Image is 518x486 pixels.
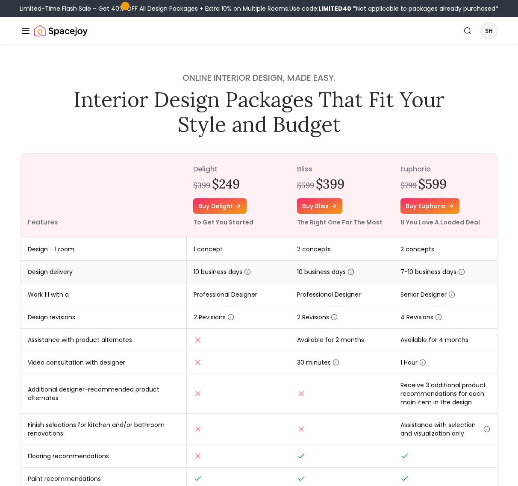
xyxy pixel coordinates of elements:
[351,4,498,13] span: *Not applicable to packages already purchased*
[297,268,354,276] span: 10 business days
[394,329,497,351] td: Available for 4 months
[21,306,186,329] td: Design revisions
[290,329,394,351] td: Available for 2 months
[194,245,223,253] span: 1 concept
[297,180,314,191] div: $599
[20,4,498,13] div: Limited-Time Flash Sale – Get 40% OFF All Design Packages + Extra 10% on Multiple Rooms.
[289,4,351,13] span: Use code:
[297,358,339,367] span: 30 minutes
[400,164,490,174] p: euphoria
[193,180,210,191] div: $399
[212,176,240,191] h2: $249
[400,313,442,321] span: 4 Revisions
[193,164,283,174] p: delight
[68,87,450,136] h1: Interior Design Packages That Fit Your Style and Budget
[193,198,247,214] a: Buy delight
[418,176,447,191] h2: $599
[297,218,383,227] small: The Right One For The Most
[21,351,186,374] td: Video consultation with designer
[297,290,361,299] span: Professional Designer
[297,198,342,214] a: Buy bliss
[68,72,450,84] h4: Online interior design, made easy.
[480,22,497,39] button: SH
[400,218,480,227] small: If You Love A Loaded Deal
[21,283,186,306] td: Work 1:1 with a
[400,180,417,191] div: $799
[297,164,387,174] p: bliss
[316,176,344,191] h2: $399
[394,374,497,414] td: Receive 3 additional product recommendations for each main item in the design
[194,313,234,321] span: 2 Revisions
[400,421,490,438] span: Assistance with selection and visualization only
[21,374,186,414] td: Additional designer-recommended product alternates
[193,218,253,227] small: To Get You Started
[400,268,465,276] span: 7-10 business days
[34,22,88,39] img: Spacejoy Logo
[297,313,338,321] span: 2 Revisions
[400,198,459,214] a: Buy euphoria
[481,23,497,38] span: SH
[400,358,426,367] span: 1 Hour
[194,268,251,276] span: 10 business days
[21,414,186,445] td: Finish selections for kitchen and/or bathroom renovations
[21,329,186,351] td: Assistance with product alternates
[21,17,497,44] nav: Global
[400,245,434,253] span: 2 concepts
[21,238,186,261] td: Design - 1 room
[297,245,331,253] span: 2 concepts
[21,445,186,468] td: Flooring recommendations
[21,261,186,283] td: Design delivery
[194,290,257,299] span: Professional Designer
[34,22,88,39] a: Spacejoy
[400,290,455,299] span: Senior Designer
[318,4,351,13] b: LIMITED40
[21,154,186,238] th: Features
